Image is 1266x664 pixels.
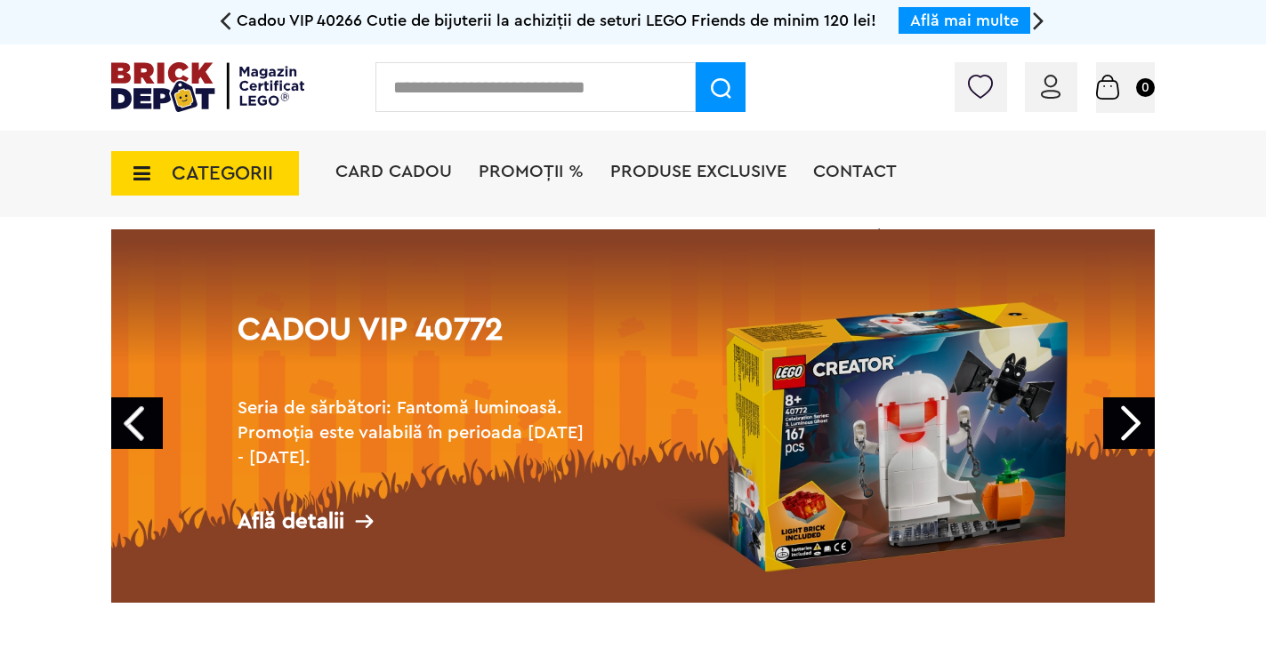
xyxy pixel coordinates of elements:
[1136,78,1155,97] small: 0
[610,163,786,180] a: Produse exclusive
[238,314,593,378] h1: Cadou VIP 40772
[172,164,273,183] span: CATEGORII
[238,510,593,532] div: Află detalii
[111,229,1155,603] a: Cadou VIP 40772Seria de sărbători: Fantomă luminoasă. Promoția este valabilă în perioada [DATE] -...
[237,12,876,28] span: Cadou VIP 40266 Cutie de bijuterii la achiziții de seturi LEGO Friends de minim 120 lei!
[813,163,897,180] a: Contact
[479,163,584,180] a: PROMOȚII %
[1103,397,1155,449] a: Next
[335,163,452,180] a: Card Cadou
[910,12,1019,28] a: Află mai multe
[111,397,163,449] a: Prev
[238,396,593,470] h2: Seria de sărbători: Fantomă luminoasă. Promoția este valabilă în perioada [DATE] - [DATE].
